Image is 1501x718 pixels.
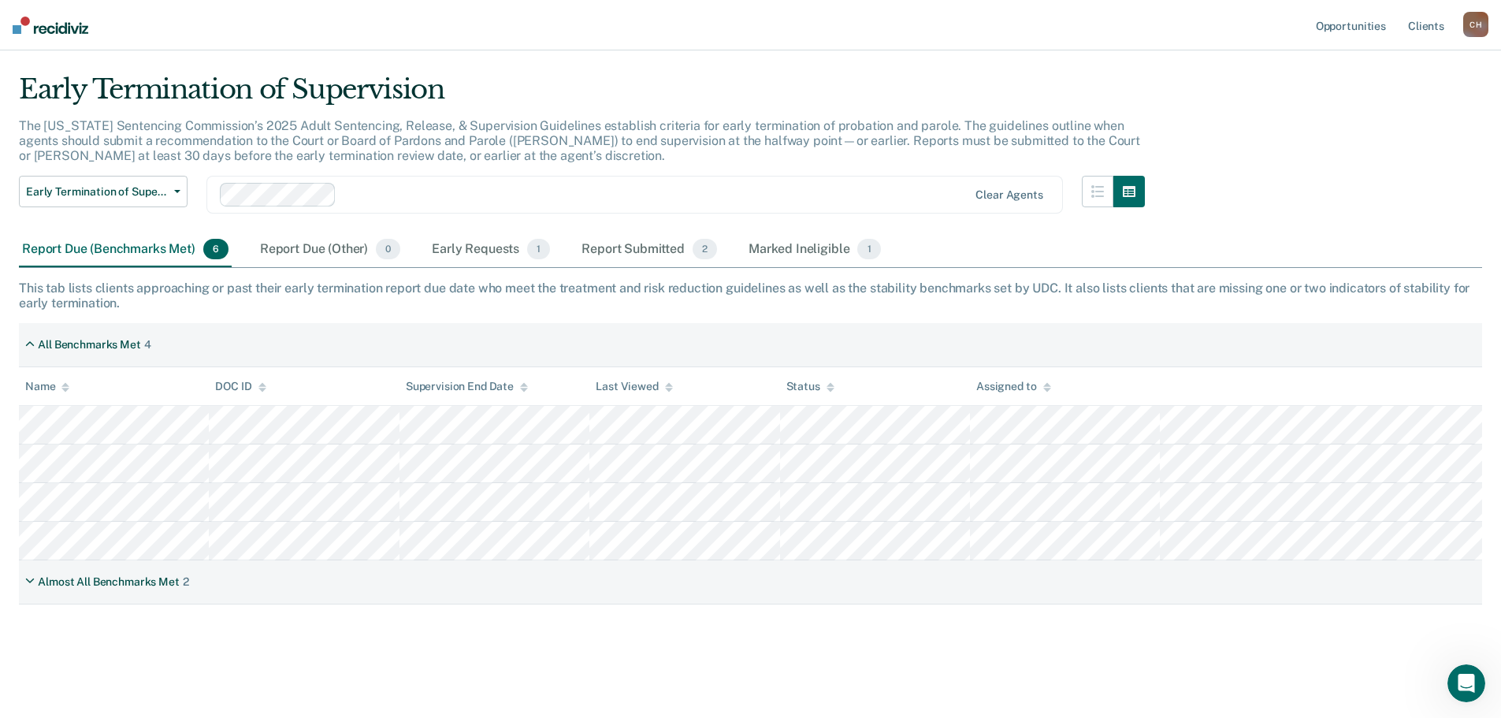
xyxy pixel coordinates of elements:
div: 4 [144,338,151,352]
div: Last Viewed [596,380,672,393]
div: Report Submitted2 [578,233,720,267]
div: Almost All Benchmarks Met2 [19,569,195,595]
span: 1 [527,239,550,259]
button: CH [1463,12,1488,37]
div: All Benchmarks Met [38,338,140,352]
div: Report Due (Other)0 [257,233,403,267]
span: 0 [376,239,400,259]
div: This tab lists clients approaching or past their early termination report due date who meet the t... [19,281,1482,311]
div: Report Due (Benchmarks Met)6 [19,233,232,267]
div: Marked Ineligible1 [745,233,884,267]
div: Almost All Benchmarks Met [38,575,180,589]
div: 2 [183,575,189,589]
p: The [US_STATE] Sentencing Commission’s 2025 Adult Sentencing, Release, & Supervision Guidelines e... [19,118,1140,163]
span: 1 [857,239,880,259]
img: Recidiviz [13,17,88,34]
div: Assigned to [976,380,1050,393]
span: Early Termination of Supervision [26,185,168,199]
div: Early Requests1 [429,233,553,267]
div: Name [25,380,69,393]
div: Status [786,380,834,393]
div: Clear agents [975,188,1042,202]
div: All Benchmarks Met4 [19,332,158,358]
span: 2 [693,239,717,259]
div: DOC ID [215,380,266,393]
iframe: Intercom live chat [1447,664,1485,702]
button: Early Termination of Supervision [19,176,188,207]
span: 6 [203,239,228,259]
div: Early Termination of Supervision [19,73,1145,118]
div: Supervision End Date [406,380,528,393]
div: C H [1463,12,1488,37]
